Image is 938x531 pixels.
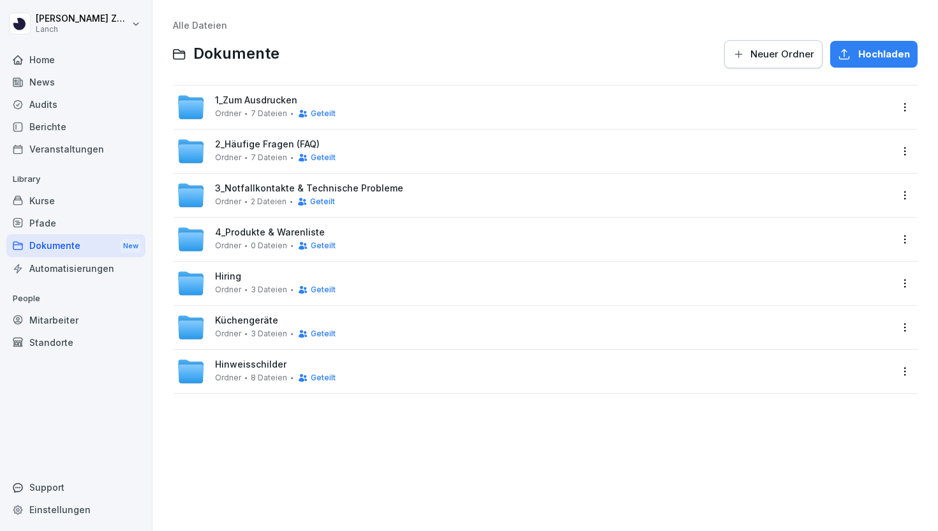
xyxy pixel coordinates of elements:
a: HinweisschilderOrdner8 DateienGeteilt [177,357,891,385]
span: 0 Dateien [251,241,287,250]
p: [PERSON_NAME] Zahn [36,13,129,24]
a: Standorte [6,331,145,354]
a: Veranstaltungen [6,138,145,160]
span: 1_Zum Ausdrucken [215,95,297,106]
a: Berichte [6,116,145,138]
a: Kurse [6,190,145,212]
p: Library [6,169,145,190]
span: 7 Dateien [251,153,287,162]
a: Mitarbeiter [6,309,145,331]
a: 4_Produkte & WarenlisteOrdner0 DateienGeteilt [177,225,891,253]
span: Ordner [215,109,241,118]
span: Geteilt [311,329,336,338]
p: People [6,288,145,309]
a: KüchengeräteOrdner3 DateienGeteilt [177,313,891,341]
span: Ordner [215,285,241,294]
span: Hiring [215,271,241,282]
a: Alle Dateien [173,20,227,31]
span: Küchengeräte [215,315,278,326]
span: Ordner [215,197,241,206]
a: 1_Zum AusdruckenOrdner7 DateienGeteilt [177,93,891,121]
span: Ordner [215,329,241,338]
span: Geteilt [311,153,336,162]
span: Dokumente [193,45,279,63]
button: Neuer Ordner [724,40,823,68]
a: DokumenteNew [6,234,145,258]
p: Lanch [36,25,129,34]
span: 7 Dateien [251,109,287,118]
div: Support [6,476,145,498]
a: 3_Notfallkontakte & Technische ProblemeOrdner2 DateienGeteilt [177,181,891,209]
a: HiringOrdner3 DateienGeteilt [177,269,891,297]
a: Einstellungen [6,498,145,521]
span: Neuer Ordner [750,47,814,61]
span: Geteilt [310,197,335,206]
a: Audits [6,93,145,116]
a: News [6,71,145,93]
span: Geteilt [311,241,336,250]
span: 3 Dateien [251,285,287,294]
span: Ordner [215,153,241,162]
div: New [120,239,142,253]
span: Geteilt [311,285,336,294]
span: 8 Dateien [251,373,287,382]
span: Geteilt [311,109,336,118]
span: Ordner [215,241,241,250]
span: Ordner [215,373,241,382]
a: Pfade [6,212,145,234]
span: Hinweisschilder [215,359,287,370]
span: 4_Produkte & Warenliste [215,227,325,238]
a: Automatisierungen [6,257,145,280]
span: 3_Notfallkontakte & Technische Probleme [215,183,403,194]
div: Dokumente [6,234,145,258]
a: 2_Häufige Fragen (FAQ)Ordner7 DateienGeteilt [177,137,891,165]
a: Home [6,49,145,71]
button: Hochladen [830,41,918,68]
span: 2 Dateien [251,197,287,206]
span: Hochladen [858,47,910,61]
span: 2_Häufige Fragen (FAQ) [215,139,320,150]
span: Geteilt [311,373,336,382]
span: 3 Dateien [251,329,287,338]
